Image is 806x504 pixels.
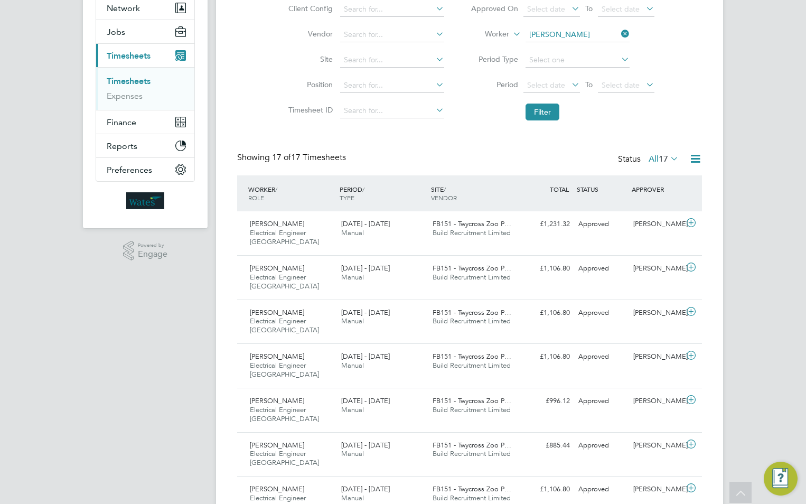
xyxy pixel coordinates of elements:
div: [PERSON_NAME] [629,216,684,233]
span: 17 of [272,152,291,163]
div: Showing [237,152,348,163]
span: [PERSON_NAME] [250,219,304,228]
span: 17 Timesheets [272,152,346,163]
span: [PERSON_NAME] [250,484,304,493]
span: FB151 - Twycross Zoo P… [433,484,511,493]
button: Timesheets [96,44,194,67]
span: Manual [341,228,364,237]
input: Search for... [340,27,444,42]
span: Select date [602,80,640,90]
span: TOTAL [550,185,569,193]
div: Approved [574,260,629,277]
div: Approved [574,216,629,233]
div: APPROVER [629,180,684,199]
span: Electrical Engineer [GEOGRAPHIC_DATA] [250,316,319,334]
span: Select date [602,4,640,14]
span: [DATE] - [DATE] [341,352,390,361]
a: Timesheets [107,76,151,86]
a: Powered byEngage [123,241,168,261]
span: Electrical Engineer [GEOGRAPHIC_DATA] [250,405,319,423]
span: Engage [138,250,167,259]
span: FB151 - Twycross Zoo P… [433,264,511,273]
span: FB151 - Twycross Zoo P… [433,352,511,361]
div: WORKER [246,180,337,207]
span: Build Recruitment Limited [433,493,511,502]
span: Manual [341,361,364,370]
span: Select date [527,4,565,14]
span: Finance [107,117,136,127]
label: Approved On [471,4,518,13]
input: Select one [526,53,630,68]
div: £996.12 [519,393,574,410]
span: Select date [527,80,565,90]
span: [PERSON_NAME] [250,352,304,361]
div: Approved [574,393,629,410]
span: Build Recruitment Limited [433,405,511,414]
label: Site [285,54,333,64]
div: Approved [574,481,629,498]
span: Jobs [107,27,125,37]
div: [PERSON_NAME] [629,348,684,366]
span: Manual [341,273,364,282]
div: £1,106.80 [519,481,574,498]
span: Build Recruitment Limited [433,273,511,282]
span: To [582,78,596,91]
span: Manual [341,316,364,325]
span: [DATE] - [DATE] [341,484,390,493]
span: Manual [341,449,364,458]
span: [DATE] - [DATE] [341,441,390,450]
button: Jobs [96,20,194,43]
div: £1,106.80 [519,260,574,277]
button: Finance [96,110,194,134]
span: Electrical Engineer [GEOGRAPHIC_DATA] [250,273,319,291]
div: [PERSON_NAME] [629,304,684,322]
label: Client Config [285,4,333,13]
div: [PERSON_NAME] [629,437,684,454]
label: All [649,154,679,164]
span: [DATE] - [DATE] [341,219,390,228]
span: Timesheets [107,51,151,61]
span: [PERSON_NAME] [250,308,304,317]
span: Manual [341,405,364,414]
button: Preferences [96,158,194,181]
button: Filter [526,104,559,120]
span: / [275,185,277,193]
div: £1,106.80 [519,348,574,366]
span: Network [107,3,140,13]
div: [PERSON_NAME] [629,260,684,277]
span: Electrical Engineer [GEOGRAPHIC_DATA] [250,449,319,467]
span: Powered by [138,241,167,250]
span: FB151 - Twycross Zoo P… [433,396,511,405]
div: PERIOD [337,180,428,207]
a: Expenses [107,91,143,101]
span: FB151 - Twycross Zoo P… [433,441,511,450]
div: STATUS [574,180,629,199]
div: SITE [428,180,520,207]
span: TYPE [340,193,354,202]
input: Search for... [340,2,444,17]
div: Approved [574,348,629,366]
span: To [582,2,596,15]
span: [DATE] - [DATE] [341,308,390,317]
img: wates-logo-retina.png [126,192,164,209]
label: Timesheet ID [285,105,333,115]
span: [DATE] - [DATE] [341,396,390,405]
span: / [444,185,446,193]
span: Electrical Engineer [GEOGRAPHIC_DATA] [250,361,319,379]
span: FB151 - Twycross Zoo P… [433,219,511,228]
div: £1,231.32 [519,216,574,233]
label: Position [285,80,333,89]
span: Preferences [107,165,152,175]
span: [PERSON_NAME] [250,264,304,273]
div: [PERSON_NAME] [629,393,684,410]
label: Period Type [471,54,518,64]
input: Search for... [526,27,630,42]
div: [PERSON_NAME] [629,481,684,498]
span: Build Recruitment Limited [433,449,511,458]
span: 17 [659,154,668,164]
div: Approved [574,304,629,322]
button: Engage Resource Center [764,462,798,496]
a: Go to home page [96,192,195,209]
span: [DATE] - [DATE] [341,264,390,273]
span: Build Recruitment Limited [433,228,511,237]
